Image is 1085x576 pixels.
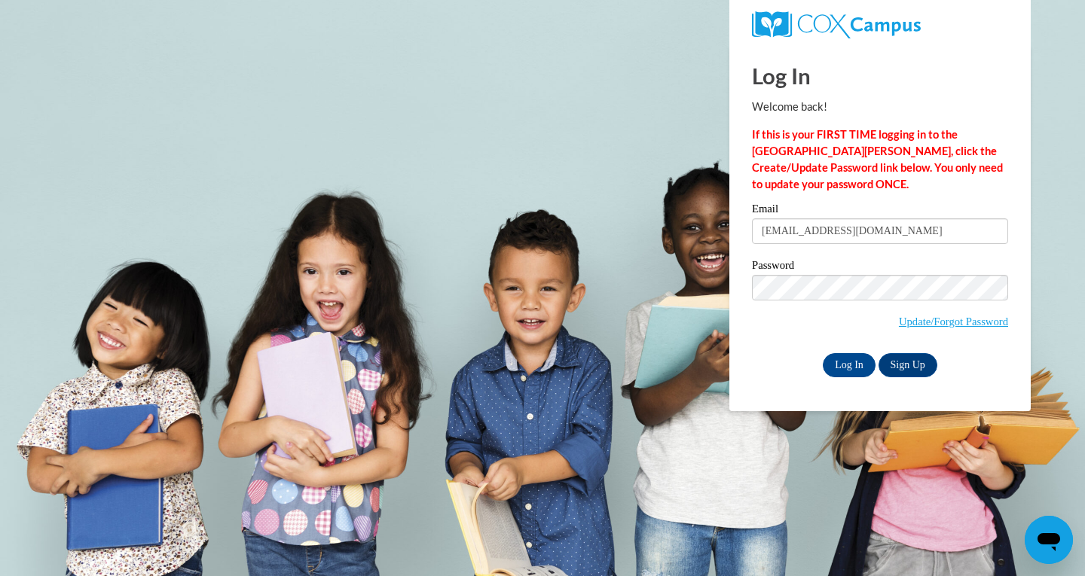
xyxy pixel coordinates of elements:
[752,128,1003,190] strong: If this is your FIRST TIME logging in to the [GEOGRAPHIC_DATA][PERSON_NAME], click the Create/Upd...
[823,353,876,377] input: Log In
[1025,516,1073,564] iframe: Button to launch messaging window, conversation in progress
[752,60,1008,91] h1: Log In
[752,11,921,38] img: COX Campus
[752,260,1008,275] label: Password
[752,11,1008,38] a: COX Campus
[752,203,1008,218] label: Email
[752,99,1008,115] p: Welcome back!
[899,315,1008,328] a: Update/Forgot Password
[879,353,937,377] a: Sign Up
